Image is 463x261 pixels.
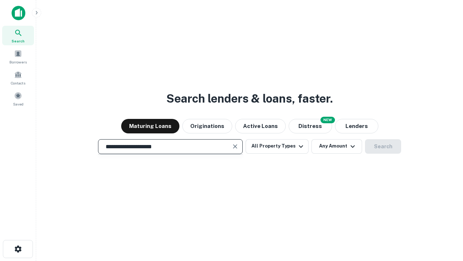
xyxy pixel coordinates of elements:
button: Search distressed loans with lien and other non-mortgage details. [289,119,332,133]
div: NEW [320,117,335,123]
h3: Search lenders & loans, faster. [166,90,333,107]
button: Clear [230,141,240,152]
button: All Property Types [246,139,309,154]
a: Contacts [2,68,34,87]
button: Any Amount [311,139,362,154]
span: Borrowers [9,59,27,65]
button: Originations [182,119,232,133]
a: Search [2,26,34,45]
a: Borrowers [2,47,34,66]
button: Active Loans [235,119,286,133]
iframe: Chat Widget [427,180,463,215]
img: capitalize-icon.png [12,6,25,20]
a: Saved [2,89,34,108]
button: Lenders [335,119,378,133]
span: Saved [13,101,24,107]
span: Contacts [11,80,25,86]
button: Maturing Loans [121,119,179,133]
span: Search [12,38,25,44]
